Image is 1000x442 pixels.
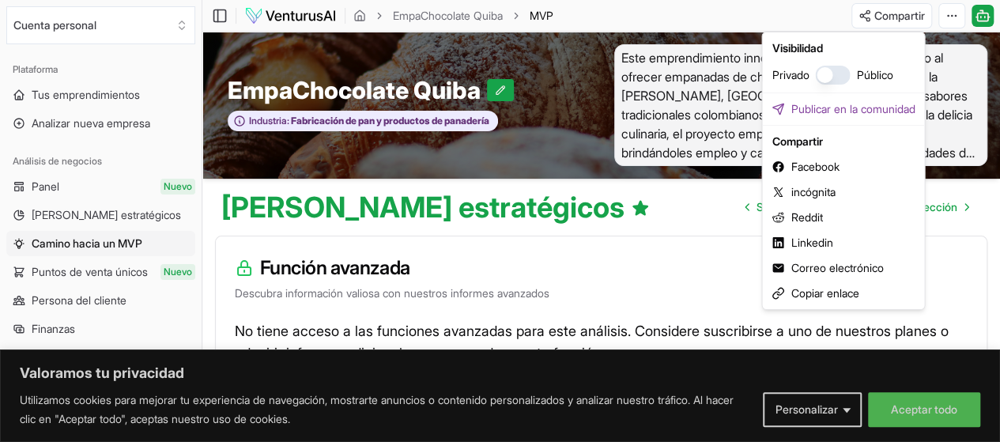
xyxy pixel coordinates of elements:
[791,185,835,198] font: incógnita
[765,230,921,255] button: Linkedin
[791,210,822,224] font: Reddit
[772,134,822,148] font: Compartir
[791,160,839,173] font: Facebook
[765,255,921,281] button: Correo electrónico
[765,179,921,205] button: incógnita
[791,286,858,300] font: Copiar enlace
[772,68,809,81] font: Privado
[765,154,921,179] button: Facebook
[765,205,921,230] button: Reddit
[856,68,892,81] font: Público
[791,102,915,115] font: Publicar en la comunidad
[772,41,822,55] font: Visibilidad
[791,236,832,249] font: Linkedin
[791,261,883,274] font: Correo electrónico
